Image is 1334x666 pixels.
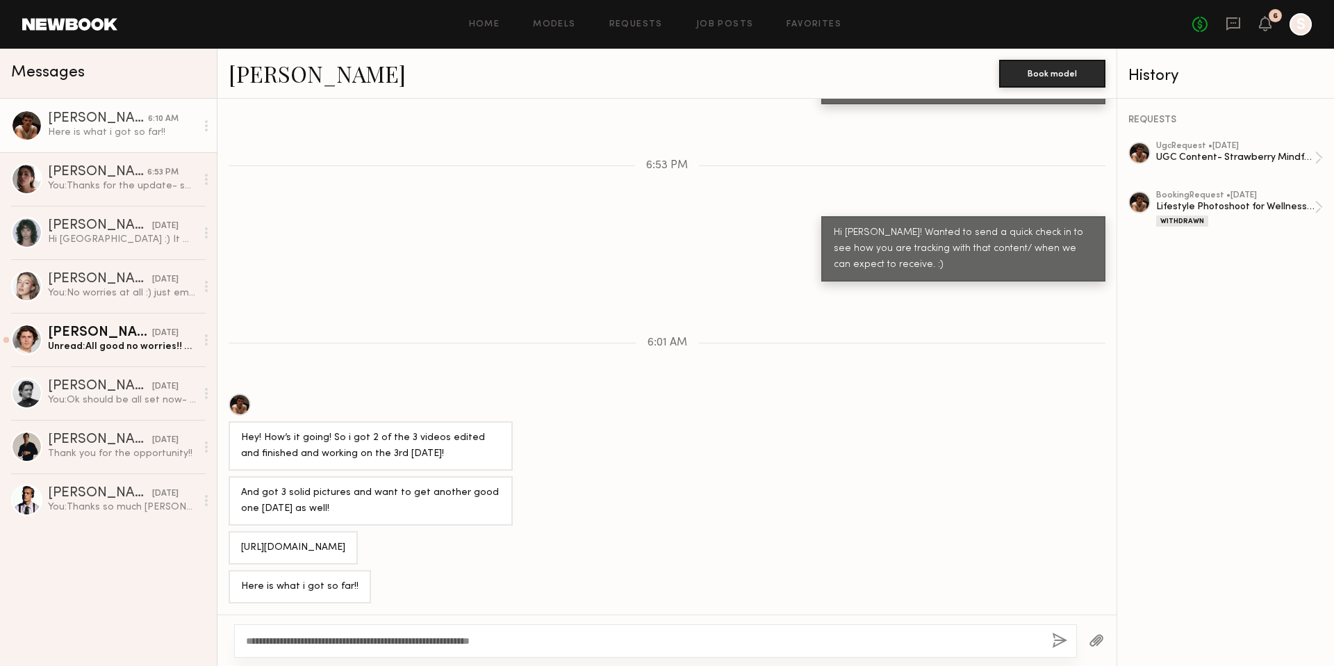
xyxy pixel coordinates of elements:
div: Withdrawn [1156,216,1208,227]
div: Hi [PERSON_NAME]! Wanted to send a quick check in to see how you are tracking with that content/ ... [834,225,1093,273]
div: [DATE] [152,487,179,501]
div: [PERSON_NAME] [48,487,152,501]
a: Favorites [787,20,841,29]
div: You: Thanks so much [PERSON_NAME]! [48,501,196,514]
div: [PERSON_NAME] [48,112,148,126]
a: S [1290,13,1312,35]
div: [PERSON_NAME] [48,433,152,447]
div: Here is what i got so far!! [48,126,196,139]
div: 6:53 PM [147,166,179,179]
a: Book model [999,67,1105,79]
div: 6 [1273,13,1278,20]
a: [PERSON_NAME] [229,58,406,88]
button: Book model [999,60,1105,88]
span: Messages [11,65,85,81]
div: [DATE] [152,273,179,286]
div: [URL][DOMAIN_NAME] [241,540,345,556]
a: Models [533,20,575,29]
div: You: Thanks for the update- sounds great. Hope you enjoy your trip! [48,179,196,193]
div: Thank you for the opportunity!! [48,447,196,460]
div: [PERSON_NAME] [48,380,152,393]
div: [DATE] [152,220,179,233]
a: Home [469,20,500,29]
div: [PERSON_NAME] [48,165,147,179]
div: [DATE] [152,327,179,340]
div: UGC Content- Strawberry Mindful Blend Launch [1156,151,1315,164]
span: 6:01 AM [648,337,687,349]
div: Unread: All good no worries!! Have a great weekend :) [48,340,196,353]
div: ugc Request • [DATE] [1156,142,1315,151]
div: [PERSON_NAME] [48,326,152,340]
div: Lifestyle Photoshoot for Wellness Drink Brand [1156,200,1315,213]
a: Job Posts [696,20,754,29]
a: bookingRequest •[DATE]Lifestyle Photoshoot for Wellness Drink BrandWithdrawn [1156,191,1323,227]
div: Hey! How’s it going! So i got 2 of the 3 videos edited and finished and working on the 3rd [DATE]! [241,430,500,462]
div: [DATE] [152,434,179,447]
div: [PERSON_NAME] [48,219,152,233]
div: REQUESTS [1128,115,1323,125]
div: Hi [GEOGRAPHIC_DATA] :) It was the rate!! For 3/ 4 videos plus IG stories my rate is typically ar... [48,233,196,246]
div: You: No worries at all :) just emailed you! [48,286,196,300]
div: And got 3 solid pictures and want to get another good one [DATE] as well! [241,485,500,517]
a: ugcRequest •[DATE]UGC Content- Strawberry Mindful Blend Launch [1156,142,1323,174]
a: Requests [609,20,663,29]
div: 6:10 AM [148,113,179,126]
span: 6:53 PM [646,160,688,172]
div: You: Ok should be all set now- went through! [48,393,196,407]
div: [PERSON_NAME] [48,273,152,286]
div: Here is what i got so far!! [241,579,359,595]
div: [DATE] [152,380,179,393]
div: booking Request • [DATE] [1156,191,1315,200]
div: History [1128,68,1323,84]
